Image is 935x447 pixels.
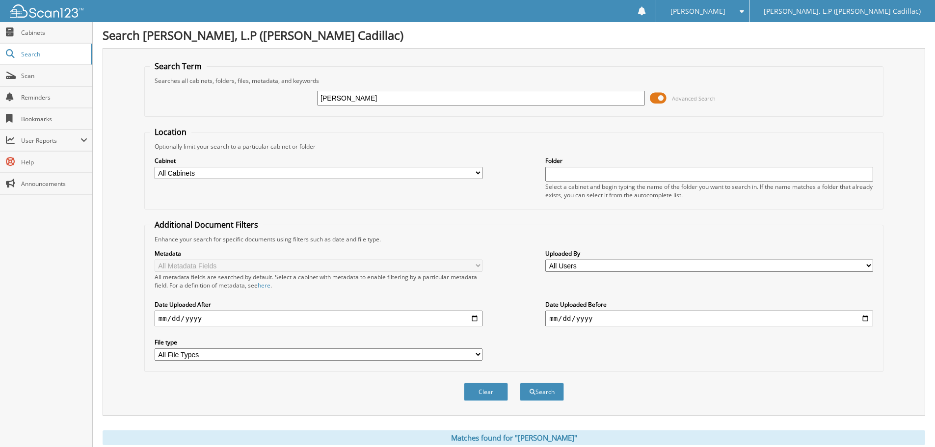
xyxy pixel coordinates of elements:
div: Optionally limit your search to a particular cabinet or folder [150,142,878,151]
label: Folder [545,157,873,165]
a: here [258,281,270,289]
span: [PERSON_NAME], L.P ([PERSON_NAME] Cadillac) [764,8,921,14]
span: Announcements [21,180,87,188]
div: Searches all cabinets, folders, files, metadata, and keywords [150,77,878,85]
legend: Additional Document Filters [150,219,263,230]
img: scan123-logo-white.svg [10,4,83,18]
button: Search [520,383,564,401]
legend: Location [150,127,191,137]
h1: Search [PERSON_NAME], L.P ([PERSON_NAME] Cadillac) [103,27,925,43]
label: Date Uploaded Before [545,300,873,309]
div: All metadata fields are searched by default. Select a cabinet with metadata to enable filtering b... [155,273,482,289]
input: start [155,311,482,326]
span: Bookmarks [21,115,87,123]
span: [PERSON_NAME] [670,8,725,14]
button: Clear [464,383,508,401]
legend: Search Term [150,61,207,72]
label: File type [155,338,482,346]
label: Metadata [155,249,482,258]
label: Uploaded By [545,249,873,258]
span: Advanced Search [672,95,716,102]
span: Scan [21,72,87,80]
span: Reminders [21,93,87,102]
span: Cabinets [21,28,87,37]
div: Select a cabinet and begin typing the name of the folder you want to search in. If the name match... [545,183,873,199]
div: Matches found for "[PERSON_NAME]" [103,430,925,445]
span: Help [21,158,87,166]
span: Search [21,50,86,58]
label: Date Uploaded After [155,300,482,309]
label: Cabinet [155,157,482,165]
input: end [545,311,873,326]
span: User Reports [21,136,80,145]
div: Enhance your search for specific documents using filters such as date and file type. [150,235,878,243]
